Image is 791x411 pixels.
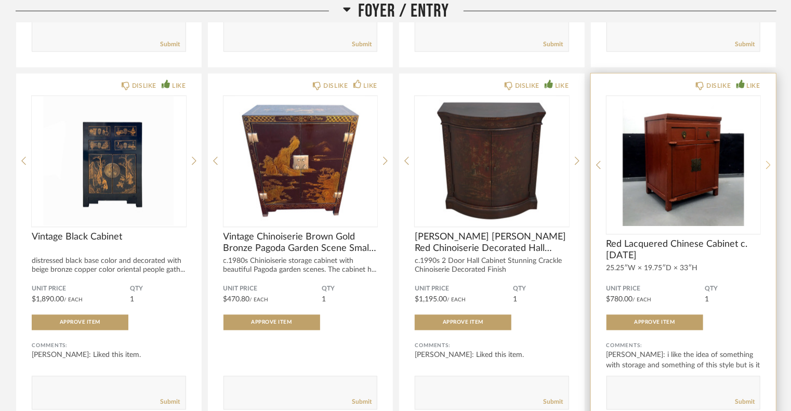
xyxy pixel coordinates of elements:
[735,398,755,407] a: Submit
[415,315,511,330] button: Approve Item
[130,285,186,294] span: QTY
[415,285,513,294] span: Unit Price
[607,341,761,351] div: Comments:
[60,320,100,325] span: Approve Item
[64,298,83,303] span: / Each
[223,257,378,275] div: c.1980s Chinioiserie storage cabinet with beautiful Pagoda garden scenes. The cabinet h...
[607,285,705,294] span: Unit Price
[415,232,569,255] span: [PERSON_NAME] [PERSON_NAME] Red Chinoiserie Decorated Hall Cabinet
[635,320,675,325] span: Approve Item
[223,315,320,330] button: Approve Item
[352,40,372,49] a: Submit
[633,298,652,303] span: / Each
[323,81,348,91] div: DISLIKE
[32,285,130,294] span: Unit Price
[607,96,761,226] div: 1
[32,296,64,303] span: $1,890.00
[735,40,755,49] a: Submit
[32,96,186,226] img: undefined
[607,296,633,303] span: $780.00
[706,81,731,91] div: DISLIKE
[32,350,186,361] div: [PERSON_NAME]: Liked this item.
[513,296,518,303] span: 1
[32,315,128,330] button: Approve Item
[364,81,377,91] div: LIKE
[415,96,569,226] img: undefined
[607,264,761,273] div: 25.25ʺW × 19.75ʺD × 33ʺH
[447,298,466,303] span: / Each
[513,285,569,294] span: QTY
[352,398,372,407] a: Submit
[132,81,156,91] div: DISLIKE
[544,398,563,407] a: Submit
[607,350,761,381] div: [PERSON_NAME]: i like the idea of something with storage and something of this style but is it to...
[415,350,569,361] div: [PERSON_NAME]: Liked this item.
[415,341,569,351] div: Comments:
[322,296,326,303] span: 1
[415,296,447,303] span: $1,195.00
[555,81,569,91] div: LIKE
[443,320,483,325] span: Approve Item
[252,320,292,325] span: Approve Item
[705,296,709,303] span: 1
[322,285,377,294] span: QTY
[607,315,703,330] button: Approve Item
[32,341,186,351] div: Comments:
[747,81,760,91] div: LIKE
[223,285,322,294] span: Unit Price
[515,81,539,91] div: DISLIKE
[223,296,250,303] span: $470.80
[607,239,761,262] span: Red Lacquered Chinese Cabinet c. [DATE]
[161,40,180,49] a: Submit
[415,257,569,275] div: c.1990s 2 Door Hall Cabinet Stunning Crackle Chinoiserie Decorated Finish
[161,398,180,407] a: Submit
[250,298,269,303] span: / Each
[607,96,761,226] img: undefined
[172,81,186,91] div: LIKE
[544,40,563,49] a: Submit
[705,285,760,294] span: QTY
[223,232,378,255] span: Vintage Chinoiserie Brown Gold Bronze Pagoda Garden Scene Small Storage Cabinet
[130,296,135,303] span: 1
[32,257,186,275] div: distressed black base color and decorated with beige bronze copper color oriental people gath...
[32,232,186,243] span: Vintage Black Cabinet
[223,96,378,226] img: undefined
